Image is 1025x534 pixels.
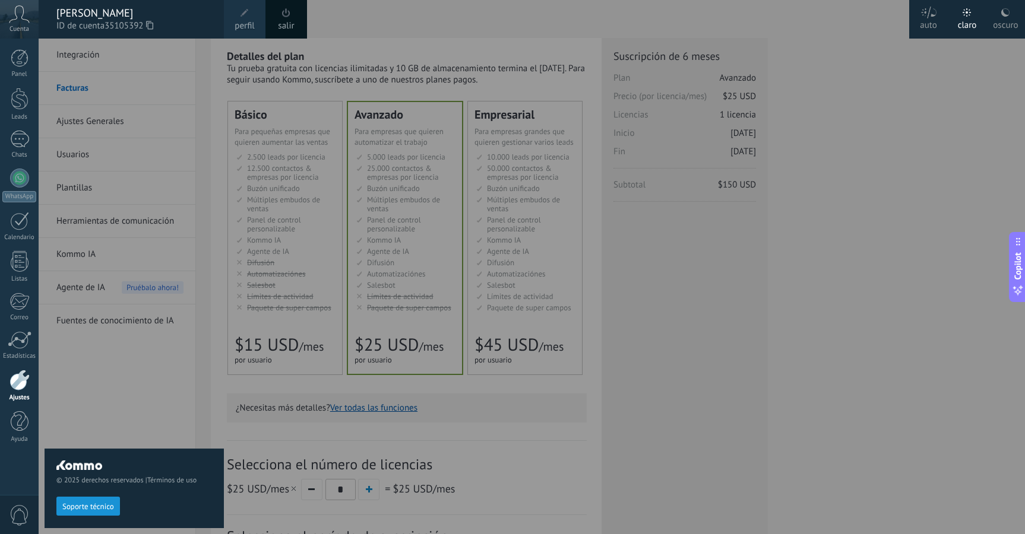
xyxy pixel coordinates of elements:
div: Chats [2,151,37,159]
a: Soporte técnico [56,501,120,510]
span: ID de cuenta [56,20,212,33]
div: Correo [2,314,37,322]
div: auto [920,8,937,39]
span: Cuenta [10,26,29,33]
button: Soporte técnico [56,497,120,516]
span: Soporte técnico [62,503,114,511]
div: oscuro [993,8,1018,39]
div: Estadísticas [2,352,37,360]
div: WhatsApp [2,191,36,202]
span: © 2025 derechos reservados | [56,476,212,485]
div: Calendario [2,234,37,241]
div: Leads [2,113,37,121]
div: Panel [2,71,37,78]
div: [PERSON_NAME] [56,7,212,20]
a: Términos de uso [147,476,197,485]
div: Ayuda [2,436,37,443]
span: perfil [235,20,254,33]
span: Copilot [1012,253,1024,280]
span: 35105392 [105,20,153,33]
div: Listas [2,275,37,283]
a: salir [278,20,294,33]
div: claro [958,8,977,39]
div: Ajustes [2,394,37,402]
